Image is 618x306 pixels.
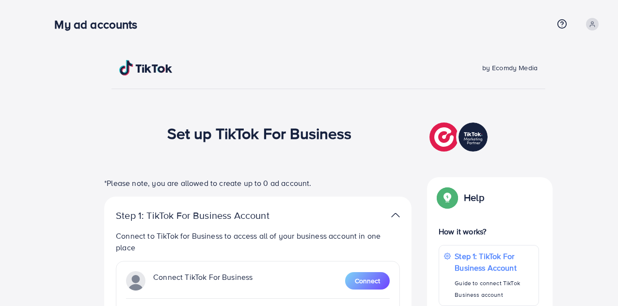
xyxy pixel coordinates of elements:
p: How it works? [439,226,539,237]
img: TikTok partner [391,208,400,222]
img: TikTok [119,60,173,76]
span: by Ecomdy Media [482,63,538,73]
h3: My ad accounts [54,17,145,31]
p: Step 1: TikTok For Business Account [455,250,534,274]
p: Guide to connect TikTok Business account [455,277,534,301]
p: Help [464,192,484,203]
h1: Set up TikTok For Business [167,124,352,142]
img: Popup guide [439,189,456,206]
p: *Please note, you are allowed to create up to 0 ad account. [104,177,412,189]
img: TikTok partner [429,120,490,154]
p: Step 1: TikTok For Business Account [116,210,300,221]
